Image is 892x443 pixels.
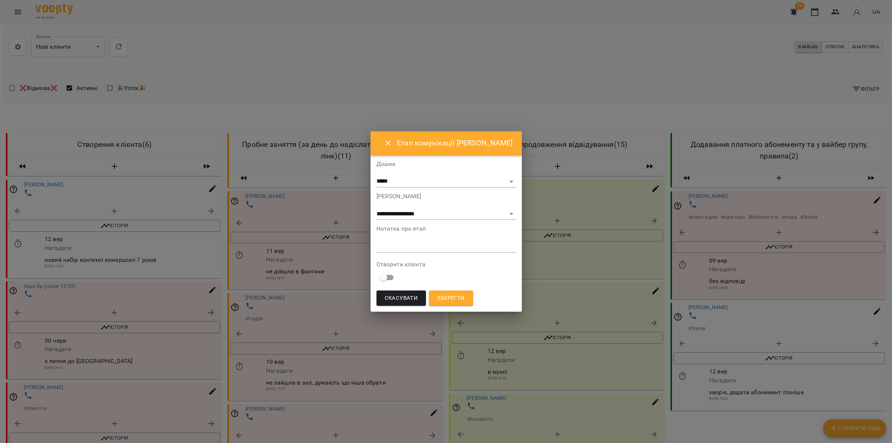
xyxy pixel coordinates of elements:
[429,290,473,306] button: Зберегти
[376,226,516,232] label: Нотатка про етап
[437,293,465,303] span: Зберегти
[397,137,513,149] h6: Етап комунікації [PERSON_NAME]
[385,293,418,303] span: Скасувати
[376,261,516,267] label: Створити клієнта
[376,161,516,167] label: Дошка
[376,193,516,199] label: [PERSON_NAME]
[376,290,426,306] button: Скасувати
[379,134,397,152] button: Close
